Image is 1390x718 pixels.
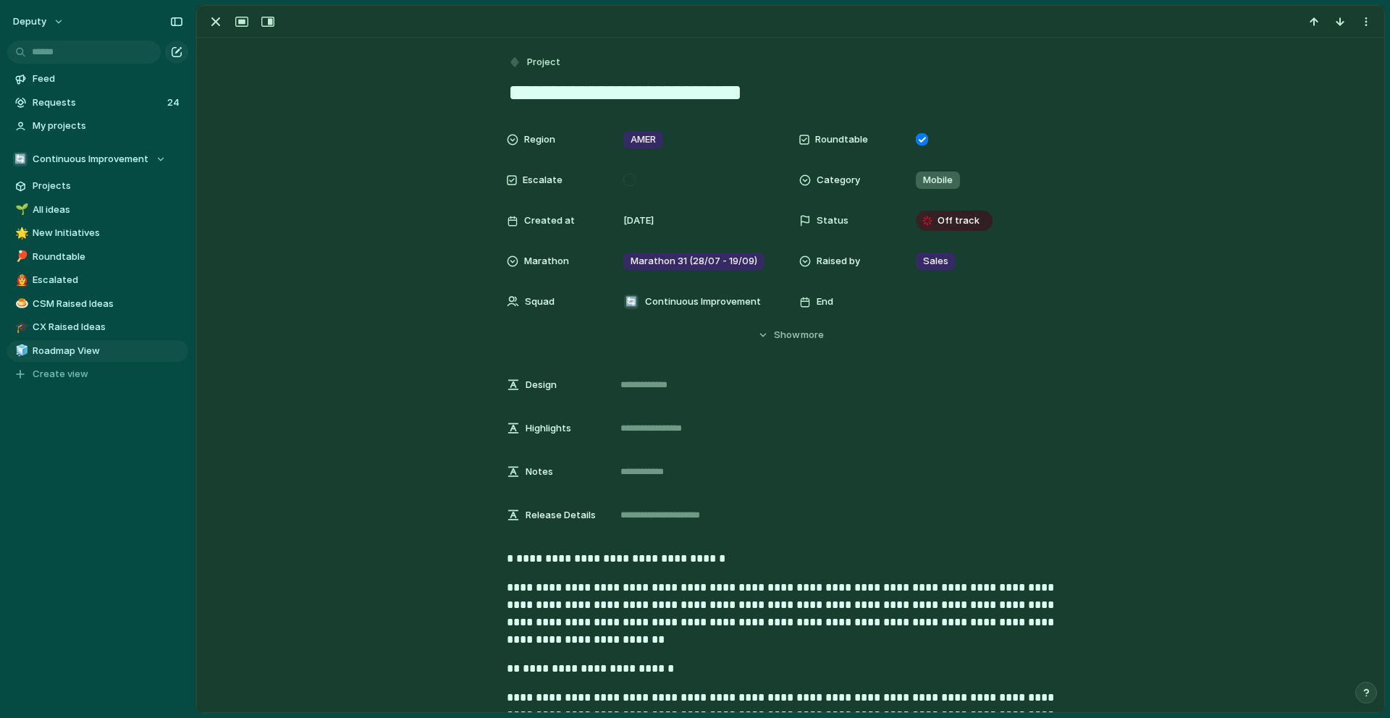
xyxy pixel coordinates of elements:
span: Continuous Improvement [33,152,148,166]
a: Feed [7,68,188,90]
div: 🍮 [15,295,25,312]
button: deputy [7,10,72,33]
a: 🌟New Initiatives [7,222,188,244]
a: My projects [7,115,188,137]
span: Roadmap View [33,344,183,358]
span: Release Details [526,508,596,523]
span: CSM Raised Ideas [33,297,183,311]
button: 🍮 [13,297,28,311]
a: 🧊Roadmap View [7,340,188,362]
div: 🧊 [15,342,25,359]
span: Category [817,173,860,187]
span: deputy [13,14,46,29]
span: Project [527,55,560,69]
a: Projects [7,175,188,197]
div: 🔄 [624,295,639,309]
span: Status [817,214,848,228]
a: 🎓CX Raised Ideas [7,316,188,338]
div: 🏓 [15,248,25,265]
span: Notes [526,465,553,479]
button: 🔄Continuous Improvement [7,148,188,170]
span: End [817,295,833,309]
button: 🎓 [13,320,28,334]
span: Escalated [33,273,183,287]
button: Showmore [507,322,1074,348]
span: Sales [923,254,948,269]
span: Show [774,328,800,342]
span: Off track [938,214,980,228]
a: 🏓Roundtable [7,246,188,268]
span: Escalate [523,173,563,187]
span: Roundtable [33,250,183,264]
button: Create view [7,363,188,385]
span: My projects [33,119,183,133]
span: 24 [167,96,182,110]
span: Roundtable [815,132,868,147]
button: 👨‍🚒 [13,273,28,287]
a: 🍮CSM Raised Ideas [7,293,188,315]
span: Create view [33,367,88,381]
div: 🎓 [15,319,25,336]
span: Raised by [817,254,860,269]
a: 🌱All ideas [7,199,188,221]
button: 🌟 [13,226,28,240]
span: Created at [524,214,575,228]
span: New Initiatives [33,226,183,240]
div: 👨‍🚒 [15,272,25,289]
span: Highlights [526,421,571,436]
a: Requests24 [7,92,188,114]
span: CX Raised Ideas [33,320,183,334]
span: Mobile [923,173,953,187]
a: 👨‍🚒Escalated [7,269,188,291]
button: 🌱 [13,203,28,217]
span: Continuous Improvement [645,295,761,309]
span: AMER [631,132,656,147]
span: Design [526,378,557,392]
div: 🔄 [13,152,28,166]
span: Squad [525,295,555,309]
span: Marathon 31 (28/07 - 19/09) [631,254,757,269]
button: 🧊 [13,344,28,358]
span: more [801,328,824,342]
button: Project [505,52,565,73]
span: Requests [33,96,163,110]
button: 🏓 [13,250,28,264]
span: Feed [33,72,183,86]
div: 🌟 [15,225,25,242]
span: Region [524,132,555,147]
span: Marathon [524,254,569,269]
span: [DATE] [623,214,654,228]
div: 🌱 [15,201,25,218]
span: Projects [33,179,183,193]
span: All ideas [33,203,183,217]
